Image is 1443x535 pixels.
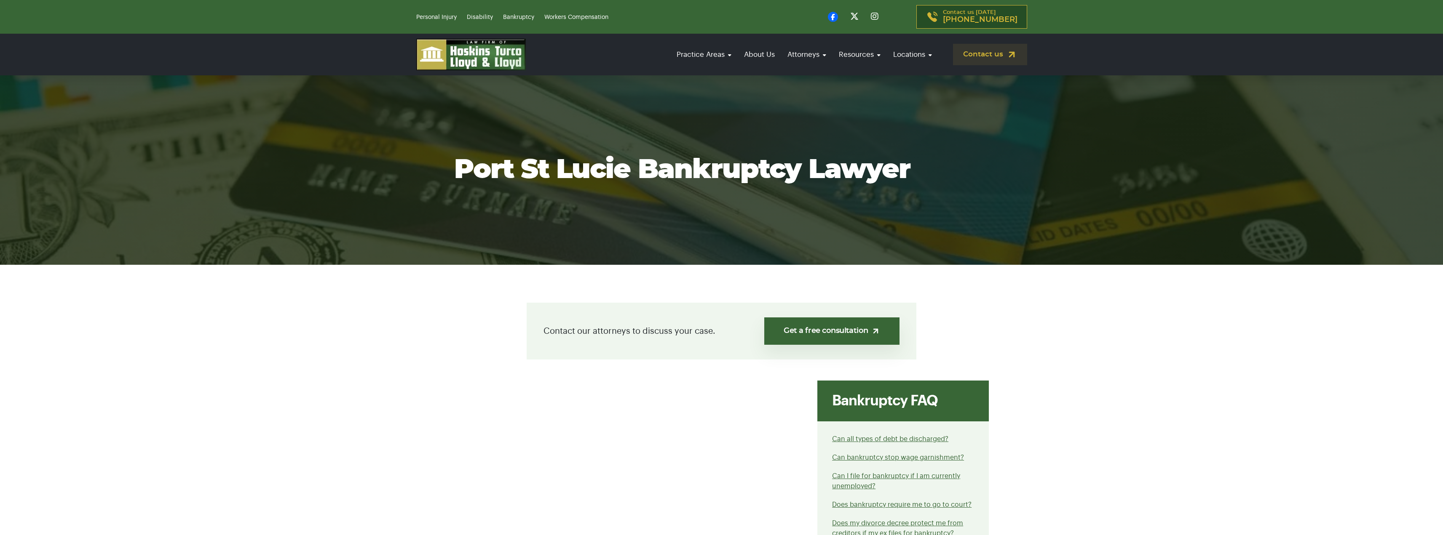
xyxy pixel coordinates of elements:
[454,155,989,185] h1: Port St Lucie Bankruptcy Lawyer
[740,43,779,67] a: About Us
[416,39,526,70] img: logo
[467,14,493,20] a: Disability
[832,436,948,442] a: Can all types of debt be discharged?
[953,44,1027,65] a: Contact us
[835,43,885,67] a: Resources
[832,473,960,490] a: Can I file for bankruptcy if I am currently unemployed?
[503,14,534,20] a: Bankruptcy
[817,381,989,421] div: Bankruptcy FAQ
[916,5,1027,29] a: Contact us [DATE][PHONE_NUMBER]
[889,43,936,67] a: Locations
[544,14,608,20] a: Workers Compensation
[832,454,964,461] a: Can bankruptcy stop wage garnishment?
[943,16,1017,24] span: [PHONE_NUMBER]
[527,303,916,359] div: Contact our attorneys to discuss your case.
[416,14,457,20] a: Personal Injury
[832,501,972,508] a: Does bankruptcy require me to go to court?
[764,317,900,345] a: Get a free consultation
[943,10,1017,24] p: Contact us [DATE]
[783,43,830,67] a: Attorneys
[871,327,880,335] img: arrow-up-right-light.svg
[672,43,736,67] a: Practice Areas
